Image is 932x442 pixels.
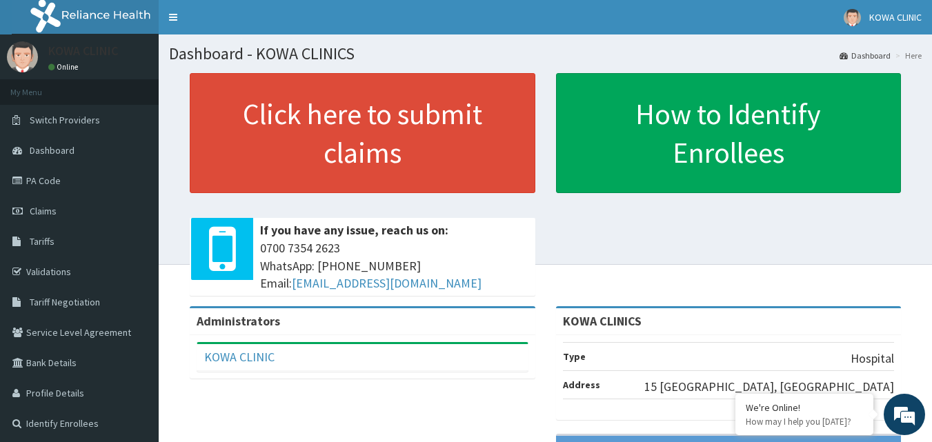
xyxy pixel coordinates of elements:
[169,45,922,63] h1: Dashboard - KOWA CLINICS
[563,313,642,329] strong: KOWA CLINICS
[851,350,894,368] p: Hospital
[844,9,861,26] img: User Image
[30,296,100,308] span: Tariff Negotiation
[48,62,81,72] a: Online
[7,41,38,72] img: User Image
[48,45,118,57] p: KOWA CLINIC
[556,73,902,193] a: How to Identify Enrollees
[204,349,275,365] a: KOWA CLINIC
[644,378,894,396] p: 15 [GEOGRAPHIC_DATA], [GEOGRAPHIC_DATA]
[30,144,75,157] span: Dashboard
[292,275,482,291] a: [EMAIL_ADDRESS][DOMAIN_NAME]
[563,350,586,363] b: Type
[260,222,448,238] b: If you have any issue, reach us on:
[840,50,891,61] a: Dashboard
[746,416,863,428] p: How may I help you today?
[869,11,922,23] span: KOWA CLINIC
[30,235,54,248] span: Tariffs
[190,73,535,193] a: Click here to submit claims
[260,239,528,292] span: 0700 7354 2623 WhatsApp: [PHONE_NUMBER] Email:
[563,379,600,391] b: Address
[30,205,57,217] span: Claims
[746,401,863,414] div: We're Online!
[30,114,100,126] span: Switch Providers
[892,50,922,61] li: Here
[197,313,280,329] b: Administrators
